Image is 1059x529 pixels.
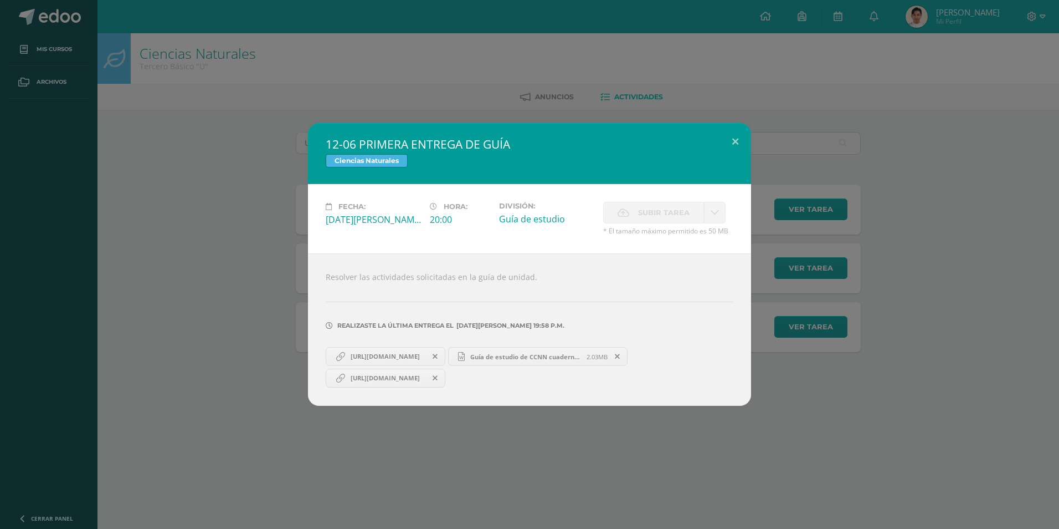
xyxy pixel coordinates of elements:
[638,202,690,223] span: Subir tarea
[704,202,726,223] a: La fecha de entrega ha expirado
[719,123,751,161] button: Close (Esc)
[499,202,594,210] label: División:
[444,202,467,211] span: Hora:
[448,347,628,366] a: Guía de estudio de CCNN cuadernillo.docx 2.03MB
[326,154,408,167] span: Ciencias Naturales
[608,350,627,363] span: Remover entrega
[603,202,704,223] label: La fecha de entrega ha expirado
[326,369,445,388] a: [URL][DOMAIN_NAME]
[326,347,445,366] a: [URL][DOMAIN_NAME]
[338,202,366,211] span: Fecha:
[499,213,594,225] div: Guía de estudio
[603,226,733,236] span: * El tamaño máximo permitido es 50 MB
[426,350,445,363] span: Remover entrega
[308,253,751,406] div: Resolver las actividades solicitadas en la guía de unidad.
[426,372,445,384] span: Remover entrega
[587,353,608,361] span: 2.03MB
[326,136,733,152] h2: 12-06 PRIMERA ENTREGA DE GUÍA
[337,322,454,329] span: Realizaste la última entrega el
[326,213,421,226] div: [DATE][PERSON_NAME]
[345,374,425,383] span: [URL][DOMAIN_NAME]
[430,213,490,226] div: 20:00
[345,352,425,361] span: [URL][DOMAIN_NAME]
[465,353,587,361] span: Guía de estudio de CCNN cuadernillo.docx
[454,325,564,326] span: [DATE][PERSON_NAME] 19:58 p.m.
